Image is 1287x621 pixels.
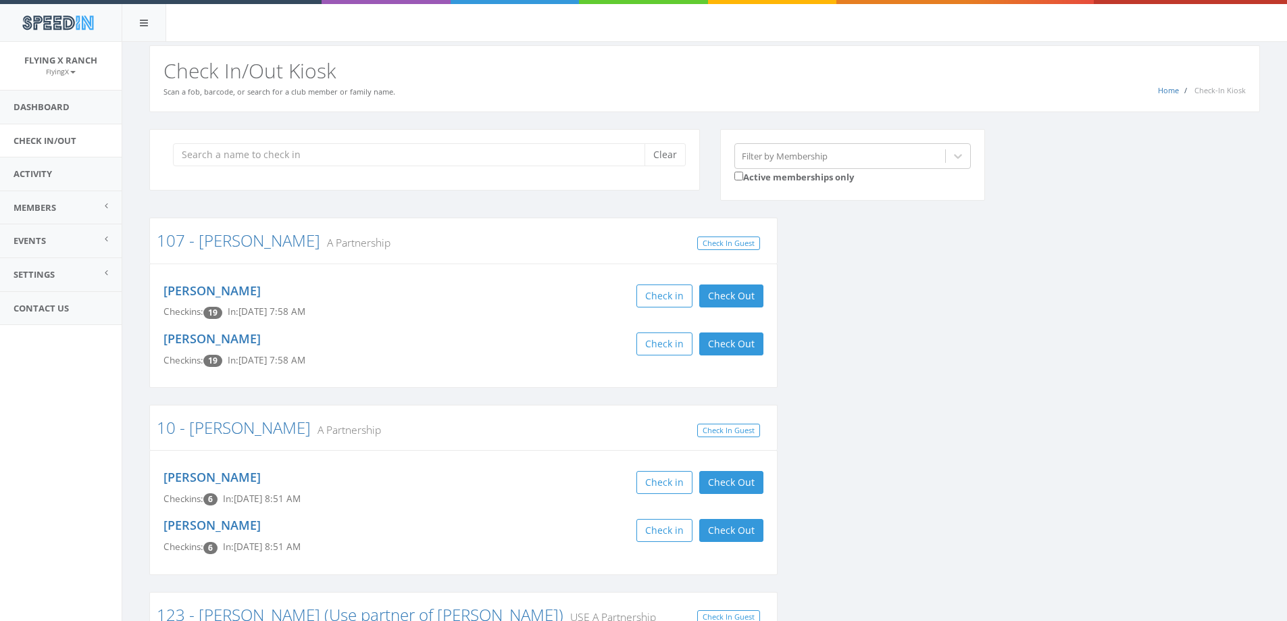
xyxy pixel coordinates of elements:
span: Checkins: [163,354,203,366]
a: 107 - [PERSON_NAME] [157,229,320,251]
span: Flying X Ranch [24,54,97,66]
h2: Check In/Out Kiosk [163,59,1246,82]
span: Settings [14,268,55,280]
span: Checkin count [203,542,218,554]
button: Check Out [699,332,763,355]
img: speedin_logo.png [16,10,100,35]
button: Check Out [699,284,763,307]
div: Filter by Membership [742,149,828,162]
button: Check Out [699,519,763,542]
span: In: [DATE] 7:58 AM [228,354,305,366]
span: In: [DATE] 8:51 AM [223,541,301,553]
button: Check Out [699,471,763,494]
a: [PERSON_NAME] [163,282,261,299]
a: Check In Guest [697,237,760,251]
button: Check in [636,519,692,542]
span: Members [14,201,56,214]
span: Check-In Kiosk [1194,85,1246,95]
a: [PERSON_NAME] [163,469,261,485]
span: Checkin count [203,493,218,505]
a: 10 - [PERSON_NAME] [157,416,311,439]
a: Home [1158,85,1179,95]
button: Clear [645,143,686,166]
a: FlyingX [46,65,76,77]
small: A Partnership [311,422,381,437]
span: Checkins: [163,305,203,318]
a: [PERSON_NAME] [163,517,261,533]
a: [PERSON_NAME] [163,330,261,347]
span: Contact Us [14,302,69,314]
span: In: [DATE] 7:58 AM [228,305,305,318]
input: Search a name to check in [173,143,655,166]
span: Events [14,234,46,247]
span: Checkins: [163,541,203,553]
small: A Partnership [320,235,390,250]
small: Scan a fob, barcode, or search for a club member or family name. [163,86,395,97]
a: Check In Guest [697,424,760,438]
button: Check in [636,284,692,307]
button: Check in [636,471,692,494]
button: Check in [636,332,692,355]
span: Checkins: [163,493,203,505]
span: Checkin count [203,307,222,319]
label: Active memberships only [734,169,854,184]
input: Active memberships only [734,172,743,180]
small: FlyingX [46,67,76,76]
span: In: [DATE] 8:51 AM [223,493,301,505]
span: Checkin count [203,355,222,367]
